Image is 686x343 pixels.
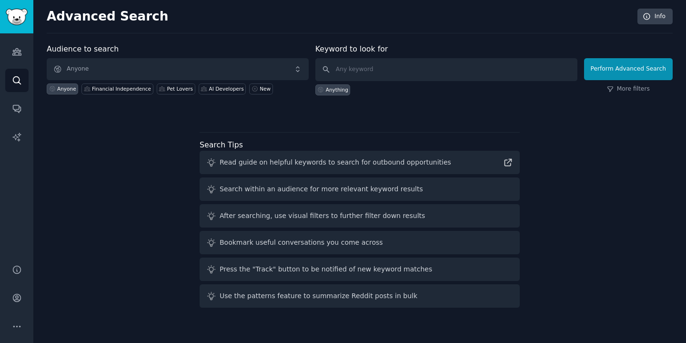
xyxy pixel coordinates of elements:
div: Pet Lovers [167,85,193,92]
h2: Advanced Search [47,9,632,24]
div: New [260,85,271,92]
input: Any keyword [315,58,577,81]
a: Info [637,9,673,25]
a: More filters [607,85,650,94]
div: Bookmark useful conversations you come across [220,238,383,248]
button: Perform Advanced Search [584,58,673,80]
label: Keyword to look for [315,44,388,53]
div: AI Developers [209,85,244,92]
button: Anyone [47,58,309,80]
div: Press the "Track" button to be notified of new keyword matches [220,264,432,274]
img: GummySearch logo [6,9,28,25]
div: Use the patterns feature to summarize Reddit posts in bulk [220,291,417,301]
a: New [249,83,272,94]
div: Search within an audience for more relevant keyword results [220,184,423,194]
div: Financial Independence [92,85,151,92]
label: Search Tips [200,140,243,149]
div: Anything [326,86,348,93]
div: Anyone [57,85,76,92]
label: Audience to search [47,44,119,53]
div: After searching, use visual filters to further filter down results [220,211,425,221]
div: Read guide on helpful keywords to search for outbound opportunities [220,157,451,167]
